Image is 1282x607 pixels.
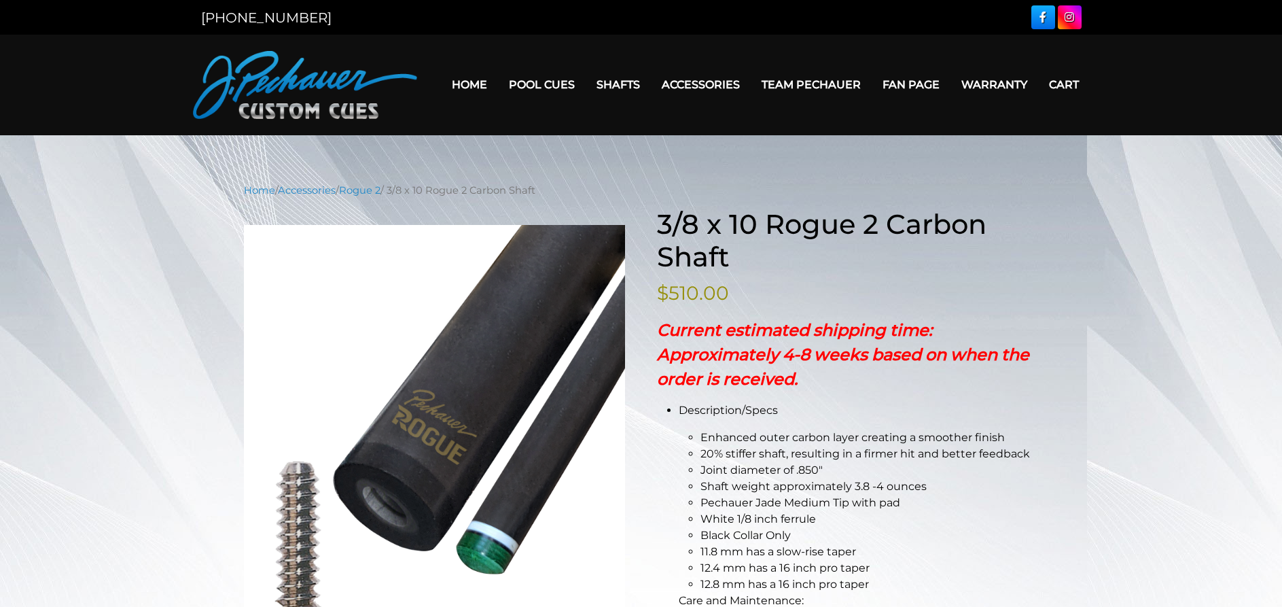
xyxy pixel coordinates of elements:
[679,594,804,607] span: Care and Maintenance:
[700,545,856,558] span: 11.8 mm has a slow-rise taper
[657,281,669,305] span: $
[700,431,1005,444] span: Enhanced outer carbon layer creating a smoother finish
[586,67,651,102] a: Shafts
[700,480,927,493] span: Shaft weight approximately 3.8 -4 ounces
[700,513,816,525] span: White 1/8 inch ferrule
[441,67,498,102] a: Home
[193,51,417,119] img: Pechauer Custom Cues
[657,320,1029,389] strong: Current estimated shipping time: Approximately 4-8 weeks based on when the order is received.
[244,184,275,196] a: Home
[950,67,1038,102] a: Warranty
[751,67,872,102] a: Team Pechauer
[700,496,900,509] span: Pechauer Jade Medium Tip with pad
[278,184,336,196] a: Accessories
[700,578,869,591] span: 12.8 mm has a 16 inch pro taper
[700,529,791,542] span: Black Collar Only
[872,67,950,102] a: Fan Page
[700,561,870,574] span: 12.4 mm has a 16 inch pro taper
[201,10,332,26] a: [PHONE_NUMBER]
[700,447,1030,460] span: 20% stiffer shaft, resulting in a firmer hit and better feedback
[339,184,380,196] a: Rogue 2
[700,464,823,476] span: Joint diameter of .850″
[651,67,751,102] a: Accessories
[1038,67,1090,102] a: Cart
[498,67,586,102] a: Pool Cues
[657,281,729,305] bdi: 510.00
[679,404,778,417] span: Description/Specs
[657,208,1039,273] h1: 3/8 x 10 Rogue 2 Carbon Shaft
[244,183,1039,198] nav: Breadcrumb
